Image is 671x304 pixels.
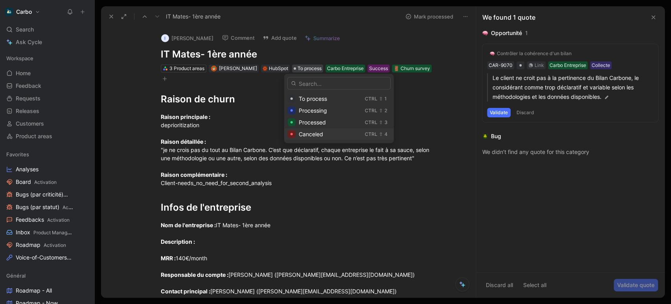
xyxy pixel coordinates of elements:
div: ⇧ [379,107,383,115]
span: Processed [299,119,326,126]
input: Search... [287,77,391,90]
span: To process [299,95,327,102]
div: 2 [384,107,387,115]
div: Ctrl [365,119,377,126]
div: Ctrl [365,130,377,138]
div: Ctrl [365,107,377,115]
div: 3 [384,119,388,126]
div: Ctrl [365,95,377,103]
div: 4 [384,130,388,138]
div: ⇧ [379,95,383,103]
span: Processing [299,107,327,114]
div: ⇧ [379,130,383,138]
div: 1 [384,95,387,103]
span: Canceled [299,131,323,137]
div: ⇧ [379,119,383,126]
